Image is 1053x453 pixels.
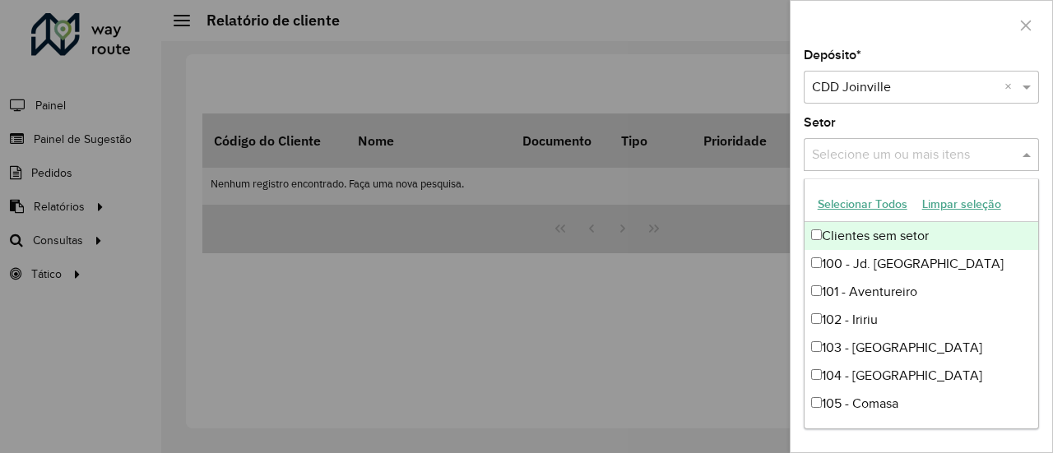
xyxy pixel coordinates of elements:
[1004,77,1018,97] span: Clear all
[805,222,1039,250] div: Clientes sem setor
[810,192,915,217] button: Selecionar Todos
[805,418,1039,446] div: 106 - [GEOGRAPHIC_DATA]
[805,278,1039,306] div: 101 - Aventureiro
[805,250,1039,278] div: 100 - Jd. [GEOGRAPHIC_DATA]
[804,178,1040,429] ng-dropdown-panel: Options list
[804,113,836,132] label: Setor
[805,334,1039,362] div: 103 - [GEOGRAPHIC_DATA]
[804,45,861,65] label: Depósito
[805,362,1039,390] div: 104 - [GEOGRAPHIC_DATA]
[805,306,1039,334] div: 102 - Iririu
[805,390,1039,418] div: 105 - Comasa
[915,192,1009,217] button: Limpar seleção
